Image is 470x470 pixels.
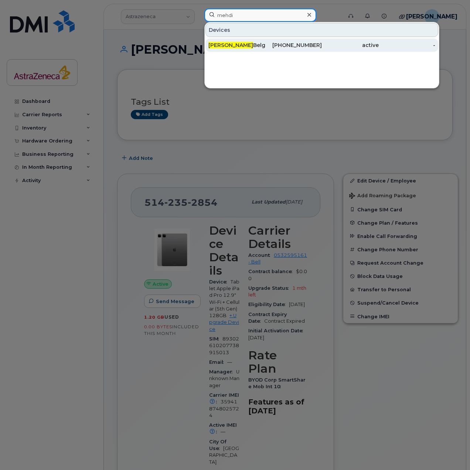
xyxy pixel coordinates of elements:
[208,42,253,48] span: [PERSON_NAME]
[379,41,436,49] div: -
[205,23,438,37] div: Devices
[322,41,379,49] div: active
[208,41,265,49] div: Belgnaoui
[205,38,438,52] a: [PERSON_NAME]Belgnaoui[PHONE_NUMBER]active-
[265,41,322,49] div: [PHONE_NUMBER]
